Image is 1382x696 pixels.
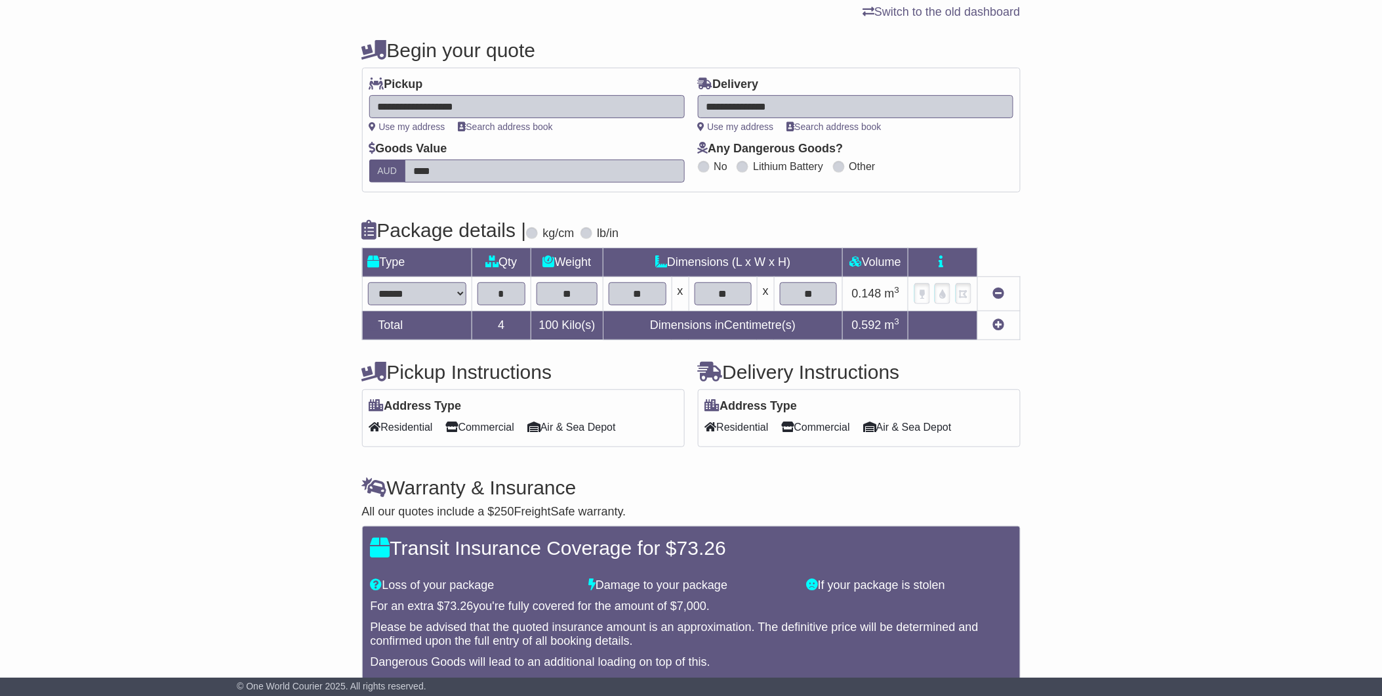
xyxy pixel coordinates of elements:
div: Dangerous Goods will lead to an additional loading on top of this. [371,655,1012,670]
td: x [757,277,774,311]
span: m [885,287,900,300]
label: Pickup [369,77,423,92]
h4: Pickup Instructions [362,361,685,383]
h4: Delivery Instructions [698,361,1021,383]
label: Lithium Battery [753,160,823,173]
sup: 3 [895,316,900,326]
a: Add new item [993,318,1005,332]
div: If your package is stolen [800,578,1019,593]
td: Total [362,311,472,340]
label: Delivery [698,77,759,92]
div: Please be advised that the quoted insurance amount is an approximation. The definitive price will... [371,620,1012,649]
label: lb/in [597,227,619,241]
td: Volume [843,248,908,277]
span: © One World Courier 2025. All rights reserved. [237,681,426,691]
td: Dimensions in Centimetre(s) [603,311,843,340]
div: For an extra $ you're fully covered for the amount of $ . [371,599,1012,614]
a: Search address book [787,121,882,132]
span: 7,000 [677,599,706,613]
td: Kilo(s) [531,311,603,340]
label: No [714,160,727,173]
label: Other [849,160,876,173]
span: 250 [495,505,514,518]
span: Air & Sea Depot [527,417,616,437]
td: x [672,277,689,311]
td: Weight [531,248,603,277]
label: AUD [369,160,406,183]
sup: 3 [895,285,900,295]
div: Loss of your package [364,578,582,593]
span: 73.26 [677,537,726,559]
a: Search address book [458,121,553,132]
span: 73.26 [444,599,474,613]
span: Residential [705,417,769,437]
h4: Begin your quote [362,39,1021,61]
span: Commercial [446,417,514,437]
label: Address Type [369,399,462,414]
h4: Warranty & Insurance [362,477,1021,498]
td: 4 [472,311,531,340]
span: Residential [369,417,433,437]
td: Qty [472,248,531,277]
a: Switch to the old dashboard [863,5,1020,18]
label: kg/cm [542,227,574,241]
label: Goods Value [369,142,447,156]
label: Any Dangerous Goods? [698,142,843,156]
span: 100 [539,318,559,332]
h4: Transit Insurance Coverage for $ [371,537,1012,559]
label: Address Type [705,399,798,414]
span: 0.592 [852,318,882,332]
a: Use my address [369,121,445,132]
h4: Package details | [362,219,527,241]
a: Remove this item [993,287,1005,300]
span: m [885,318,900,332]
span: Air & Sea Depot [863,417,952,437]
a: Use my address [698,121,774,132]
div: Damage to your package [582,578,800,593]
div: All our quotes include a $ FreightSafe warranty. [362,505,1021,519]
span: Commercial [782,417,850,437]
td: Dimensions (L x W x H) [603,248,843,277]
td: Type [362,248,472,277]
span: 0.148 [852,287,882,300]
